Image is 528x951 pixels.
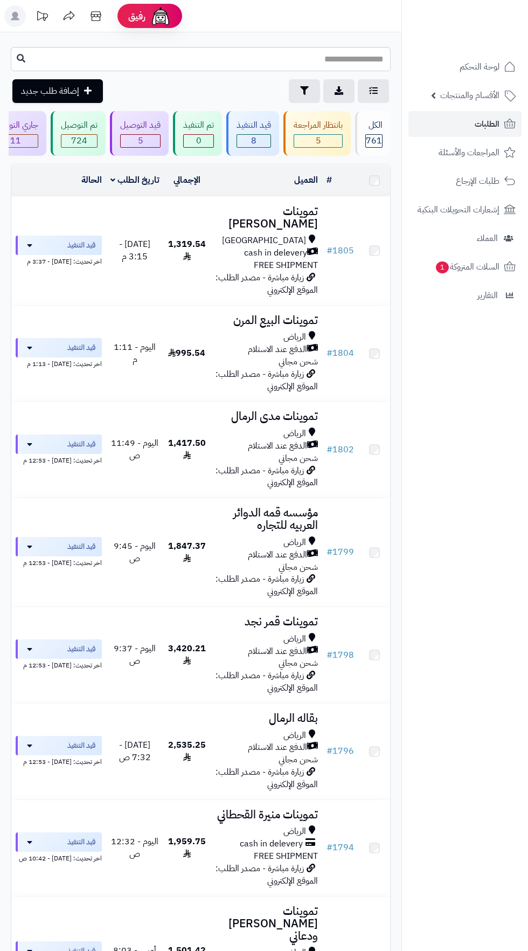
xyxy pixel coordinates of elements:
[326,546,354,559] a: #1799
[16,852,102,863] div: اخر تحديث: [DATE] - 10:42 ص
[279,753,318,766] span: شحن مجاني
[67,541,95,552] span: قيد التنفيذ
[216,766,318,791] span: زيارة مباشرة - مصدر الطلب: الموقع الإلكتروني
[16,454,102,465] div: اخر تحديث: [DATE] - 12:53 م
[279,561,318,574] span: شحن مجاني
[108,111,171,156] a: قيد التوصيل 5
[173,174,200,187] a: الإجمالي
[216,464,318,490] span: زيارة مباشرة - مصدر الطلب: الموقع الإلكتروني
[16,755,102,767] div: اخر تحديث: [DATE] - 12:53 م
[408,282,522,308] a: التقارير
[408,254,522,280] a: السلات المتروكة1
[418,202,499,217] span: إشعارات التحويلات البنكية
[21,85,79,98] span: إضافة طلب جديد
[365,119,383,132] div: الكل
[283,331,306,343] span: الرياض
[120,119,161,132] div: قيد التوصيل
[114,341,156,366] span: اليوم - 1:11 م
[326,841,354,854] a: #1794
[16,556,102,568] div: اخر تحديث: [DATE] - 12:53 م
[48,111,108,156] a: تم التوصيل 724
[408,140,522,166] a: المراجعات والأسئلة
[184,135,213,147] span: 0
[326,745,332,757] span: #
[67,439,95,450] span: قيد التنفيذ
[183,119,214,132] div: تم التنفيذ
[279,355,318,368] span: شحن مجاني
[475,116,499,132] span: الطلبات
[294,119,343,132] div: بانتظار المراجعة
[168,642,206,667] span: 3,420.21
[326,174,332,187] a: #
[214,205,318,230] h3: تموينات [PERSON_NAME]
[254,850,318,863] span: FREE SHIPMENT
[248,343,307,356] span: الدفع عند الاستلام
[214,314,318,327] h3: تموينات البيع المرن
[326,443,332,456] span: #
[477,231,498,246] span: العملاء
[283,729,306,742] span: الرياض
[168,238,206,263] span: 1,319.54
[216,573,318,598] span: زيارة مباشرة - مصدر الطلب: الموقع الإلكتروني
[353,111,393,156] a: الكل761
[111,437,158,462] span: اليوم - 11:49 ص
[326,649,332,661] span: #
[168,835,206,860] span: 1,959.75
[326,546,332,559] span: #
[408,111,522,137] a: الطلبات
[237,135,270,147] span: 8
[119,739,151,764] span: [DATE] - 7:32 ص
[16,659,102,670] div: اخر تحديث: [DATE] - 12:53 م
[283,825,306,838] span: الرياض
[81,174,102,187] a: الحالة
[214,410,318,423] h3: تموينات مدى الرمال
[240,838,303,850] span: cash in delevery
[67,740,95,751] span: قيد التنفيذ
[121,135,160,147] div: 5
[119,238,150,263] span: [DATE] - 3:15 م
[456,174,499,189] span: طلبات الإرجاع
[326,347,354,360] a: #1804
[67,644,95,654] span: قيد التنفيذ
[254,259,318,272] span: FREE SHIPMENT
[248,741,307,754] span: الدفع عند الاستلام
[326,649,354,661] a: #1798
[279,657,318,670] span: شحن مجاني
[326,841,332,854] span: #
[16,255,102,266] div: اخر تحديث: [DATE] - 3:37 م
[29,5,55,30] a: تحديثات المنصة
[214,905,318,942] h3: تموينات [PERSON_NAME] ودعاني
[408,54,522,80] a: لوحة التحكم
[283,633,306,645] span: الرياض
[168,540,206,565] span: 1,847.37
[67,240,95,251] span: قيد التنفيذ
[171,111,224,156] a: تم التنفيذ 0
[294,174,318,187] a: العميل
[168,347,205,360] span: 995.54
[111,835,158,860] span: اليوم - 12:32 ص
[326,244,354,257] a: #1805
[408,197,522,223] a: إشعارات التحويلات البنكية
[477,288,498,303] span: التقارير
[283,536,306,549] span: الرياض
[439,145,499,160] span: المراجعات والأسئلة
[248,440,307,452] span: الدفع عند الاستلام
[455,29,518,52] img: logo-2.png
[114,642,156,667] span: اليوم - 9:37 ص
[248,645,307,658] span: الدفع عند الاستلام
[408,225,522,251] a: العملاء
[150,5,171,27] img: ai-face.png
[168,437,206,462] span: 1,417.50
[326,244,332,257] span: #
[294,135,342,147] span: 5
[61,135,97,147] span: 724
[326,443,354,456] a: #1802
[460,59,499,74] span: لوحة التحكم
[214,507,318,532] h3: مؤسسه قمه الدوائر العربيه للتجاره
[128,10,145,23] span: رفيق
[435,259,499,274] span: السلات المتروكة
[216,862,318,887] span: زيارة مباشرة - مصدر الطلب: الموقع الإلكتروني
